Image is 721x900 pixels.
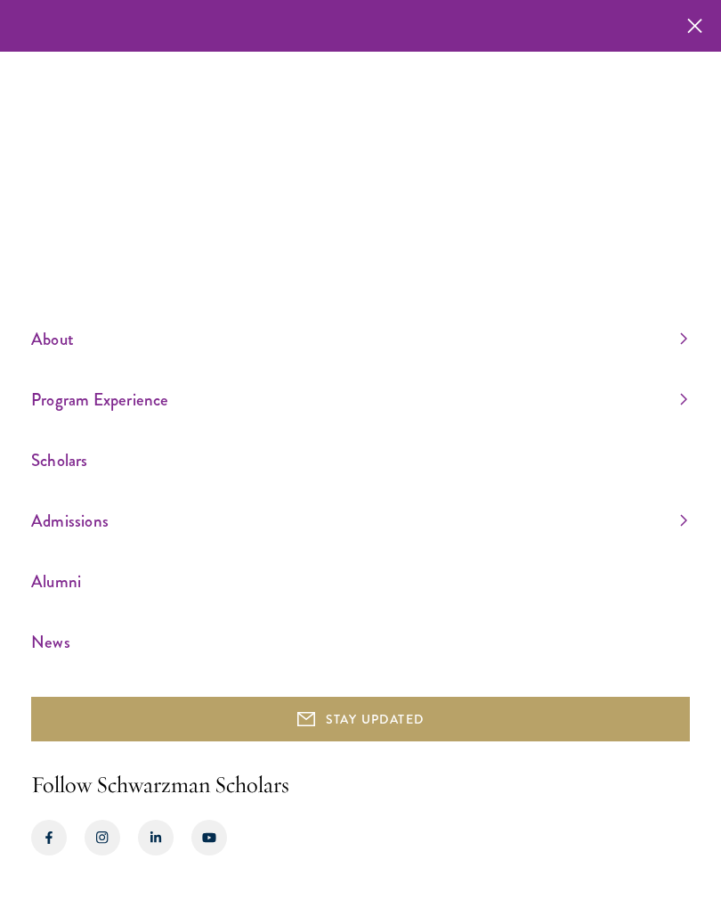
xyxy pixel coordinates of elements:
a: About [31,324,687,354]
a: Alumni [31,567,687,596]
a: Admissions [31,506,687,536]
a: News [31,627,687,657]
h2: Follow Schwarzman Scholars [31,768,690,802]
a: Program Experience [31,385,687,414]
a: Scholars [31,446,687,475]
button: STAY UPDATED [31,697,690,741]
